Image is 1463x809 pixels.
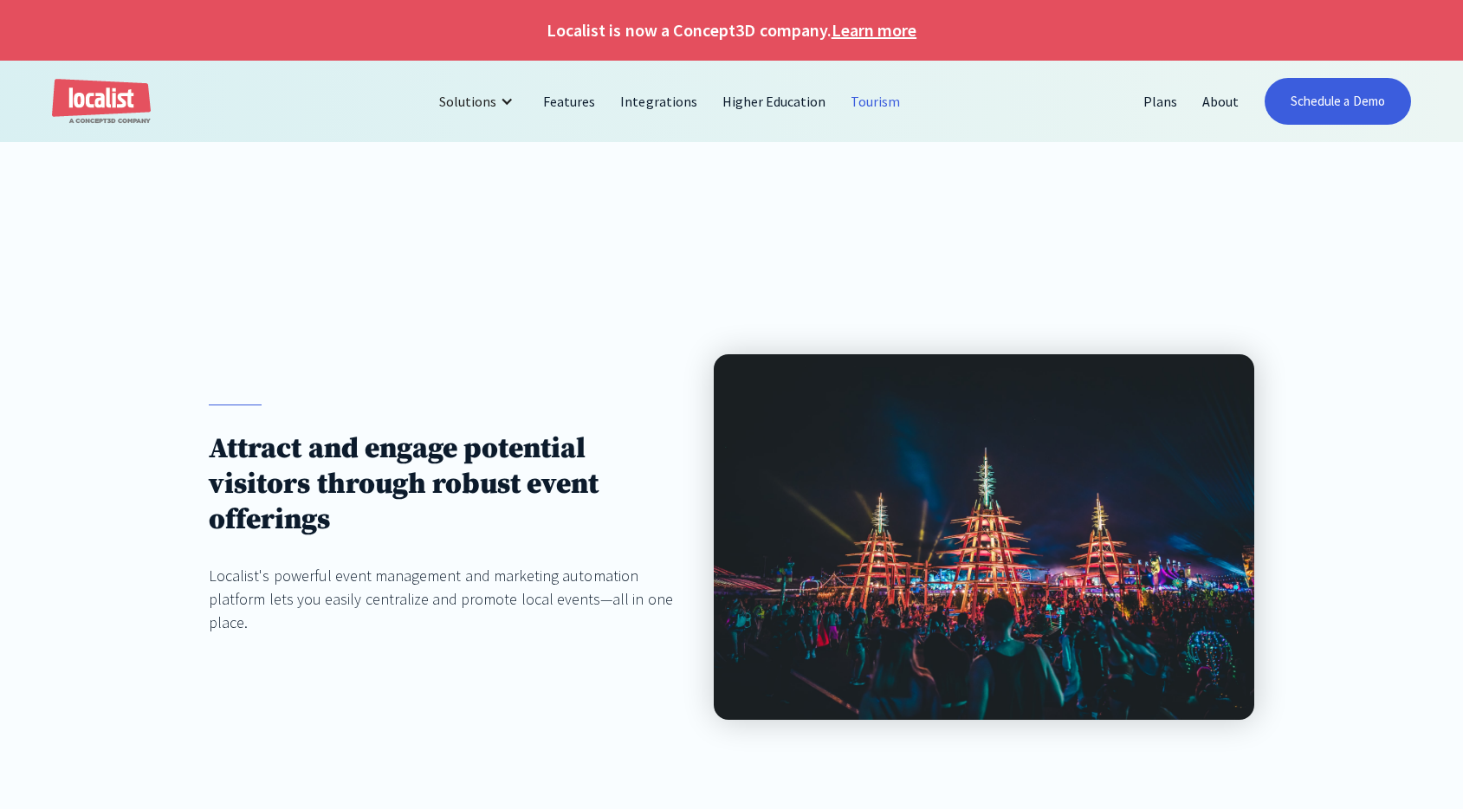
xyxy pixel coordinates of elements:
a: About [1190,81,1252,122]
div: Localist's powerful event management and marketing automation platform lets you easily centralize... [209,564,679,634]
a: Integrations [608,81,709,122]
a: Schedule a Demo [1265,78,1411,125]
div: Solutions [426,81,531,122]
a: Plans [1131,81,1190,122]
a: Higher Education [710,81,839,122]
a: Learn more [832,17,916,43]
a: home [52,79,151,125]
a: Tourism [838,81,913,122]
div: Solutions [439,91,496,112]
a: Features [531,81,608,122]
h1: Attract and engage potential visitors through robust event offerings [209,431,679,538]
